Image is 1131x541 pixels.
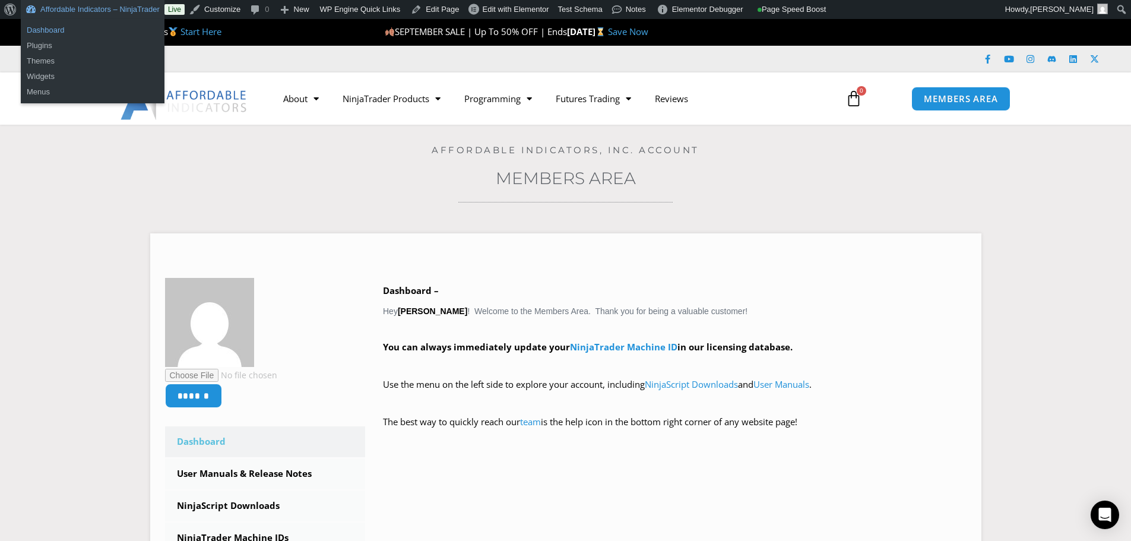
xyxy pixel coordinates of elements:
a: Members Area [496,168,636,188]
span: MEMBERS AREA [924,94,998,103]
a: Widgets [21,69,164,84]
strong: [DATE] [567,26,608,37]
a: Menus [21,84,164,100]
a: NinjaScript Downloads [165,491,366,521]
a: 0 [828,81,880,116]
a: Themes [21,53,164,69]
img: f001ef26cfeba832032fa05eb7a51d5e134d8c0795fe1447f1a4c4a3fd7a8bf6 [165,278,254,367]
a: Dashboard [165,426,366,457]
span: SEPTEMBER SALE | Up To 50% OFF | Ends [385,26,567,37]
a: Dashboard [21,23,164,38]
iframe: Customer reviews powered by Trustpilot [176,53,354,65]
a: Plugins [21,38,164,53]
div: Hey ! Welcome to the Members Area. Thank you for being a valuable customer! [383,283,967,447]
img: 🍂 [385,27,394,36]
img: 🥇 [169,27,178,36]
p: Use the menu on the left side to explore your account, including and . [383,377,967,410]
a: Programming [452,85,544,112]
a: Reviews [643,85,700,112]
p: The best way to quickly reach our is the help icon in the bottom right corner of any website page! [383,414,967,447]
nav: Menu [271,85,832,112]
a: About [271,85,331,112]
strong: You can always immediately update your in our licensing database. [383,341,793,353]
b: Dashboard – [383,284,439,296]
a: NinjaTrader Products [331,85,452,112]
img: LogoAI | Affordable Indicators – NinjaTrader [121,77,248,120]
div: Open Intercom Messenger [1091,501,1119,529]
strong: [PERSON_NAME] [398,306,467,316]
a: NinjaTrader Machine ID [570,341,677,353]
a: Affordable Indicators, Inc. Account [432,144,699,156]
ul: Affordable Indicators – NinjaTrader [21,19,164,57]
span: 0 [857,86,866,96]
a: NinjaScript Downloads [645,378,738,390]
a: User Manuals [753,378,809,390]
a: team [520,416,541,428]
a: MEMBERS AREA [911,87,1010,111]
a: Start Here [180,26,221,37]
a: Futures Trading [544,85,643,112]
span: [PERSON_NAME] [1030,5,1094,14]
a: Save Now [608,26,648,37]
a: User Manuals & Release Notes [165,458,366,489]
ul: Affordable Indicators – NinjaTrader [21,50,164,103]
img: ⌛ [596,27,605,36]
a: Live [164,4,185,15]
span: Edit with Elementor [483,5,549,14]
